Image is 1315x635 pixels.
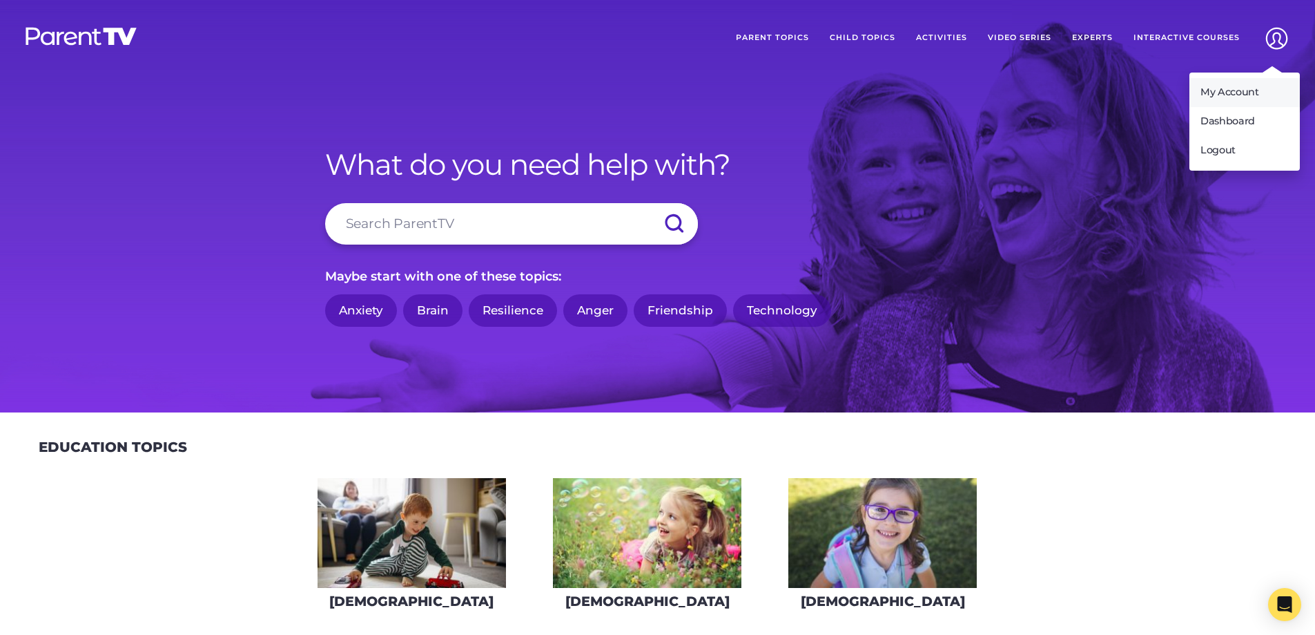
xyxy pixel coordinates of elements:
img: AdobeStock_43690577-275x160.jpeg [553,478,741,588]
input: Submit [650,203,698,245]
a: [DEMOGRAPHIC_DATA] [317,477,507,619]
a: [DEMOGRAPHIC_DATA] [788,477,977,619]
a: Activities [906,21,977,55]
h3: [DEMOGRAPHIC_DATA] [801,594,965,609]
img: parenttv-logo-white.4c85aaf.svg [24,26,138,46]
a: Technology [733,294,831,327]
h3: [DEMOGRAPHIC_DATA] [329,594,494,609]
h1: What do you need help with? [325,147,991,182]
h2: Education Topics [39,439,187,455]
a: Video Series [977,21,1062,55]
a: Friendship [634,294,727,327]
a: Resilience [469,294,557,327]
a: Parent Topics [725,21,819,55]
img: iStock-626842222-275x160.jpg [318,478,506,588]
input: Search ParentTV [325,203,698,245]
div: Open Intercom Messenger [1268,588,1301,621]
p: Maybe start with one of these topics: [325,265,991,287]
img: iStock-609791422_super-275x160.jpg [788,478,977,588]
a: Interactive Courses [1123,21,1250,55]
a: [DEMOGRAPHIC_DATA] [552,477,742,619]
a: Child Topics [819,21,906,55]
img: Account [1259,21,1294,56]
a: Brain [403,294,462,327]
a: Dashboard [1189,107,1300,136]
a: Logout [1189,136,1300,165]
a: My Account [1189,78,1300,107]
h3: [DEMOGRAPHIC_DATA] [565,594,730,609]
a: Anxiety [325,294,397,327]
a: Anger [563,294,627,327]
a: Experts [1062,21,1123,55]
